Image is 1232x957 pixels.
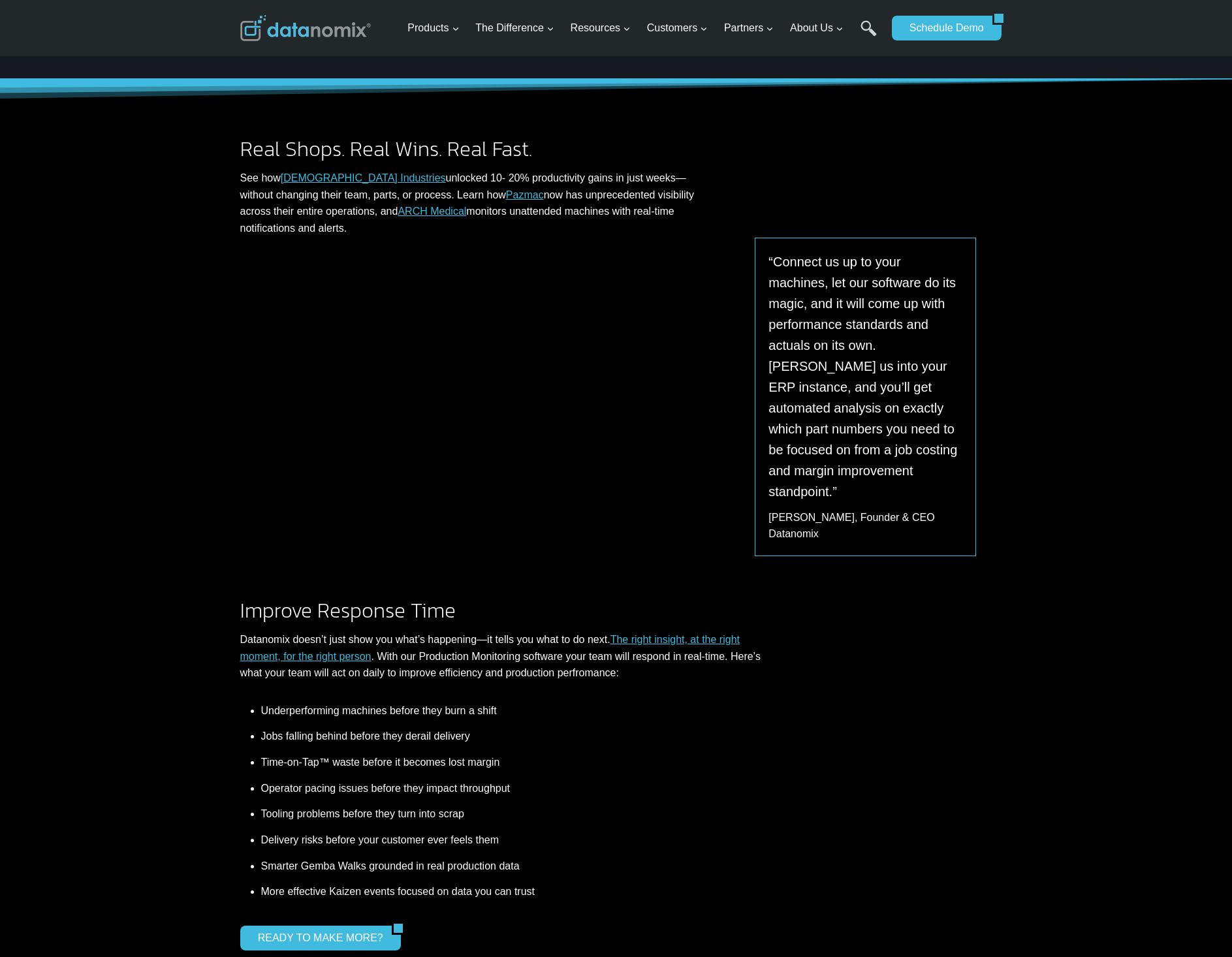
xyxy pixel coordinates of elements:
[261,801,764,827] li: Tooling problems before they turn into scrap
[790,20,844,37] span: About Us
[240,631,764,682] p: Datanomix doesn’t just show you what’s happening—it tells you what to do next. . With our Product...
[261,749,764,776] li: Time-on-Tap™ waste before it becomes lost margin
[261,723,764,749] li: Jobs falling behind before they derail delivery
[178,291,220,300] a: Privacy Policy
[1167,894,1232,957] iframe: Chat Widget
[724,20,774,37] span: Partners
[475,20,554,37] span: The Difference
[240,634,740,662] a: The right insight, at the right moment, for the right person
[240,15,371,41] img: Datanomix
[402,7,885,50] nav: Primary Navigation
[571,20,631,37] span: Resources
[261,702,764,724] li: Underperforming machines before they burn a shift
[407,20,459,37] span: Products
[261,853,764,879] li: Smarter Gemba Walks grounded in real production data
[261,879,764,905] li: More effective Kaizen events focused on data you can trust
[294,161,344,173] span: State/Region
[647,20,708,37] span: Customers
[146,291,166,300] a: Terms
[506,189,544,200] a: Pazmac
[768,512,934,523] span: [PERSON_NAME], Founder & CEO
[261,776,764,802] li: Operator pacing issues before they impact throughput
[768,502,934,542] p: Datanomix
[281,172,446,183] a: [DEMOGRAPHIC_DATA] Industries
[240,257,719,526] iframe: Smarter Machine Monitoring. Real Customer Results.
[240,600,764,621] h2: Improve Response Time
[240,138,719,159] h2: Real Shops. Real Wins. Real Fast.
[861,20,877,50] a: Search
[261,827,764,853] li: Delivery risks before your customer ever feels them
[240,170,719,236] p: See how unlocked 10- 20% productivity gains in just weeks—without changing their team, parts, or ...
[294,1,336,12] span: Last Name
[398,206,466,217] a: ARCH Medical
[768,251,962,502] p: “Connect us up to your machines, let our software do its magic, and it will come up with performa...
[294,54,353,66] span: Phone number
[240,926,392,950] a: READY TO MAKE MORE?
[892,16,992,40] a: Schedule Demo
